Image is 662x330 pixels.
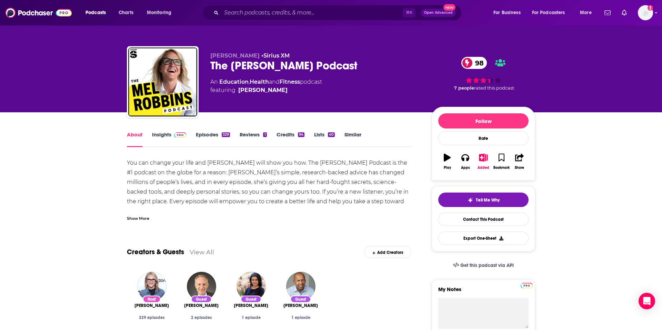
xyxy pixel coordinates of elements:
[241,296,261,303] div: Guest
[493,8,521,18] span: For Business
[515,166,524,170] div: Share
[438,149,456,174] button: Play
[238,86,288,94] a: Mel Robbins
[81,7,115,18] button: open menu
[128,48,197,116] img: The Mel Robbins Podcast
[290,296,311,303] div: Guest
[210,52,260,59] span: [PERSON_NAME]
[314,131,335,147] a: Lists40
[493,166,510,170] div: Bookmark
[184,303,219,308] span: [PERSON_NAME]
[250,79,269,85] a: Health
[182,315,221,320] div: 2 episodes
[132,315,171,320] div: 329 episodes
[511,149,529,174] button: Share
[127,248,184,256] a: Creators & Guests
[461,57,487,69] a: 98
[438,231,529,245] button: Export One-Sheet
[222,132,230,137] div: 329
[232,315,270,320] div: 1 episode
[263,132,267,137] div: 1
[403,8,415,17] span: ⌘ K
[474,149,492,174] button: Added
[438,286,529,298] label: My Notes
[580,8,592,18] span: More
[187,272,216,301] img: Robert Waldinger
[6,6,72,19] img: Podchaser - Follow, Share and Rate Podcasts
[438,131,529,145] div: Rate
[134,303,169,308] span: [PERSON_NAME]
[476,197,500,203] span: Tell Me Why
[444,166,451,170] div: Play
[147,8,171,18] span: Monitoring
[454,85,474,91] span: 7 people
[298,132,304,137] div: 94
[528,7,575,18] button: open menu
[283,303,318,308] span: [PERSON_NAME]
[438,113,529,128] button: Follow
[474,85,514,91] span: rated this podcast
[191,296,212,303] div: Guest
[438,193,529,207] button: tell me why sparkleTell Me Why
[280,79,300,85] a: Fitness
[489,7,529,18] button: open menu
[648,5,653,11] svg: Add a profile image
[521,283,533,288] img: Podchaser Pro
[234,303,268,308] a: Dr. Tara Swart Bieber
[261,52,290,59] span: •
[432,52,535,95] div: 98 7 peoplerated this podcast
[86,8,106,18] span: Podcasts
[127,158,411,245] div: You can change your life and [PERSON_NAME] will show you how. The [PERSON_NAME] Podcast is the #1...
[638,5,653,20] button: Show profile menu
[240,131,267,147] a: Reviews1
[521,282,533,288] a: Pro website
[152,131,186,147] a: InsightsPodchaser Pro
[190,248,214,256] a: View All
[127,131,142,147] a: About
[468,57,487,69] span: 98
[421,9,456,17] button: Open AdvancedNew
[364,246,411,258] div: Add Creators
[269,79,280,85] span: and
[456,149,474,174] button: Apps
[602,7,613,19] a: Show notifications dropdown
[638,5,653,20] img: User Profile
[532,8,565,18] span: For Podcasters
[137,272,167,301] img: Mel Robbins
[196,131,230,147] a: Episodes329
[221,7,403,18] input: Search podcasts, credits, & more...
[619,7,630,19] a: Show notifications dropdown
[448,257,519,274] a: Get this podcast via API
[114,7,138,18] a: Charts
[134,303,169,308] a: Mel Robbins
[638,5,653,20] span: Logged in as rowan.sullivan
[344,131,361,147] a: Similar
[263,52,290,59] a: Sirius XM
[283,303,318,308] a: Bryan Stevenson
[492,149,510,174] button: Bookmark
[461,166,470,170] div: Apps
[281,315,320,320] div: 1 episode
[286,272,315,301] img: Bryan Stevenson
[460,262,514,268] span: Get this podcast via API
[424,11,453,14] span: Open Advanced
[143,296,161,303] div: Host
[210,78,322,94] div: An podcast
[219,79,249,85] a: Education
[210,86,322,94] span: featuring
[639,293,655,309] div: Open Intercom Messenger
[174,132,186,138] img: Podchaser Pro
[438,213,529,226] a: Contact This Podcast
[119,8,133,18] span: Charts
[328,132,335,137] div: 40
[277,131,304,147] a: Credits94
[237,272,266,301] img: Dr. Tara Swart Bieber
[209,5,468,21] div: Search podcasts, credits, & more...
[142,7,180,18] button: open menu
